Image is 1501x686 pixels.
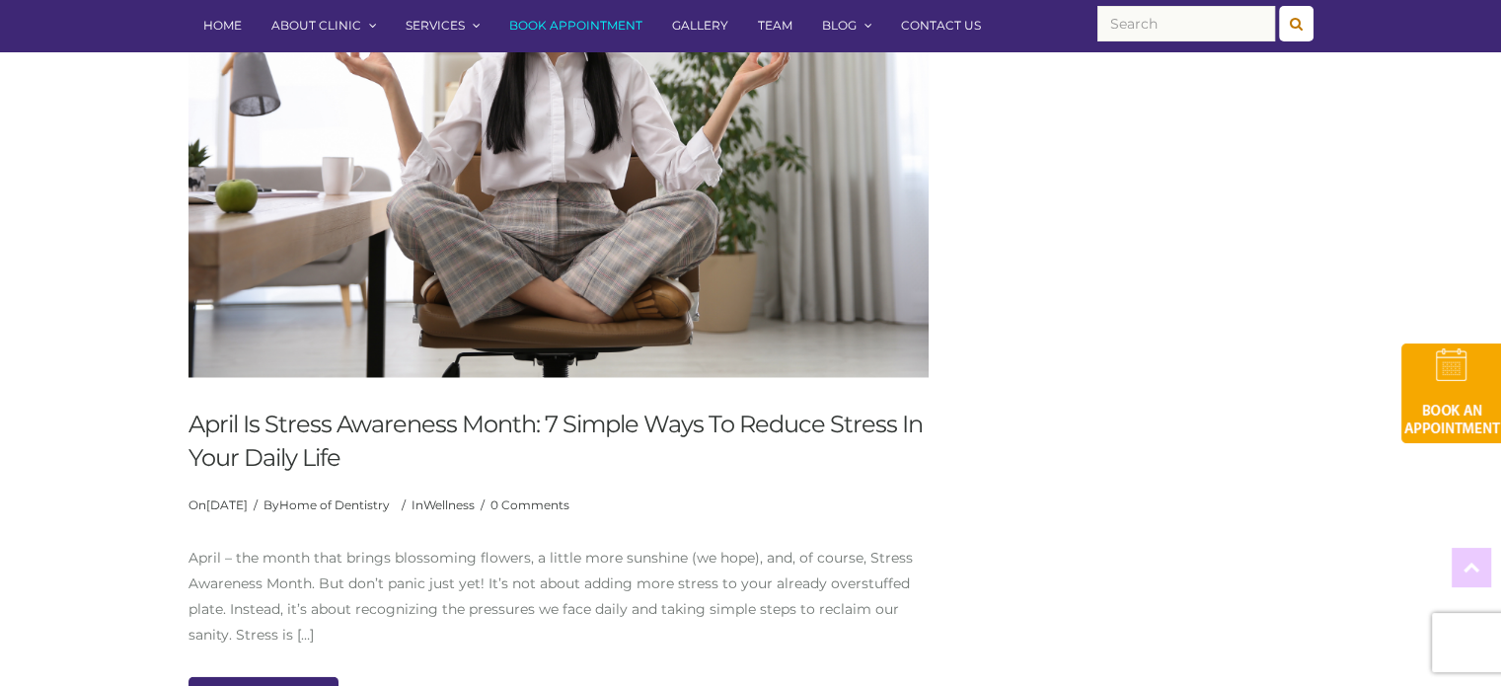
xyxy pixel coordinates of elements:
[188,497,258,512] span: On /
[188,545,929,648] p: April – the month that brings blossoming flowers, a little more sunshine (we hope), and, of cours...
[279,497,390,512] a: Home of Dentistry
[423,497,475,512] a: Wellness
[1452,548,1491,587] a: Top
[263,497,406,512] span: By /
[188,410,923,472] a: April Is Stress Awareness Month: 7 Simple Ways To Reduce Stress In Your Daily Life
[490,497,569,512] a: 0 Comments
[1401,343,1501,443] img: book-an-appointment-hod-gld.png
[412,497,485,512] span: In /
[1097,6,1275,41] input: Search
[206,497,248,512] a: [DATE]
